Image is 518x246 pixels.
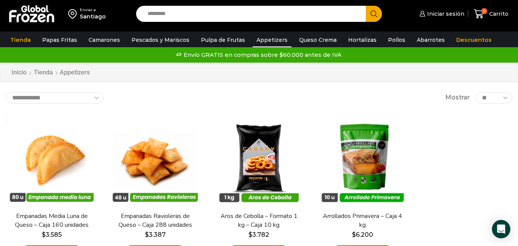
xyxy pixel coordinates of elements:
[85,33,124,47] a: Camarones
[295,33,340,47] a: Queso Crema
[352,231,373,238] bdi: 6.200
[253,33,291,47] a: Appetizers
[80,13,106,20] div: Santiago
[452,33,495,47] a: Descuentos
[7,33,35,47] a: Tienda
[68,7,80,20] img: address-field-icon.svg
[10,212,93,229] a: Empanadas Media Luna de Queso – Caja 160 unidades
[42,231,62,238] bdi: 3.585
[38,33,81,47] a: Papas Fritas
[418,6,464,21] a: Iniciar sesión
[60,69,90,76] h1: Appetizers
[128,33,193,47] a: Pescados y Mariscos
[197,33,249,47] a: Pulpa de Frutas
[344,33,380,47] a: Hortalizas
[487,10,508,18] span: Carrito
[384,33,409,47] a: Pollos
[352,231,356,238] span: $
[80,7,106,13] div: Enviar a
[425,10,464,18] span: Iniciar sesión
[492,220,510,238] div: Open Intercom Messenger
[145,231,166,238] bdi: 3.387
[42,231,46,238] span: $
[472,5,510,23] a: 0 Carrito
[481,8,487,14] span: 0
[445,93,470,102] span: Mostrar
[114,212,197,229] a: Empanadas Ravioleras de Queso – Caja 288 unidades
[11,68,27,77] a: Inicio
[11,68,90,77] nav: Breadcrumb
[413,33,449,47] a: Abarrotes
[366,6,382,22] button: Search button
[248,231,269,238] bdi: 3.782
[217,212,300,229] a: Aros de Cebolla – Formato 1 kg – Caja 10 kg
[321,212,404,229] a: Arrollados Primavera – Caja 4 kg
[6,92,104,104] select: Pedido de la tienda
[145,231,149,238] span: $
[33,68,53,77] a: Tienda
[248,231,252,238] span: $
